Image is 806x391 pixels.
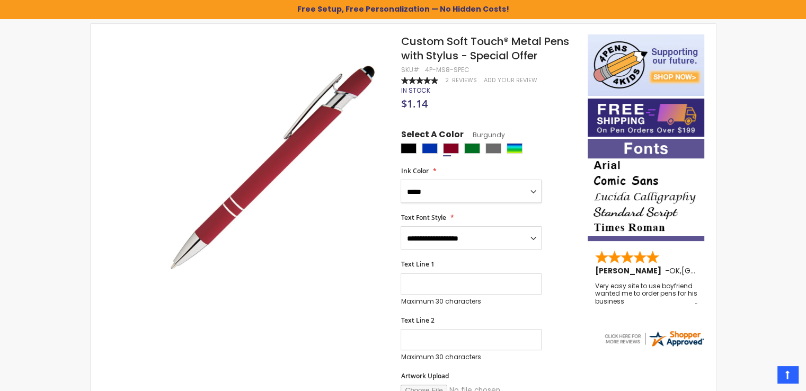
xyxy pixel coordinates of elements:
[603,329,705,348] img: 4pens.com widget logo
[401,143,417,154] div: Black
[445,76,478,84] a: 2 Reviews
[507,143,522,154] div: Assorted
[401,213,446,222] span: Text Font Style
[595,282,698,305] div: Very easy site to use boyfriend wanted me to order pens for his business
[595,265,665,276] span: [PERSON_NAME]
[401,65,420,74] strong: SKU
[401,260,434,269] span: Text Line 1
[401,34,569,63] span: Custom Soft Touch® Metal Pens with Stylus - Special Offer
[463,130,504,139] span: Burgundy
[588,139,704,241] img: font-personalization-examples
[665,265,759,276] span: - ,
[424,66,469,74] div: 4P-MS8-SPEC
[485,143,501,154] div: Grey
[401,371,448,380] span: Artwork Upload
[422,143,438,154] div: Blue
[483,76,537,84] a: Add Your Review
[445,76,448,84] span: 2
[443,143,459,154] div: Burgundy
[603,341,705,350] a: 4pens.com certificate URL
[401,316,434,325] span: Text Line 2
[464,143,480,154] div: Green
[719,362,806,391] iframe: Google Customer Reviews
[401,166,428,175] span: Ink Color
[401,353,542,361] p: Maximum 30 characters
[401,297,542,306] p: Maximum 30 characters
[669,265,680,276] span: OK
[144,50,386,292] img: regal_rubber_red_n_3_1_3.jpg
[588,34,704,96] img: 4pens 4 kids
[401,77,438,84] div: 100%
[401,86,430,95] span: In stock
[401,129,463,143] span: Select A Color
[588,99,704,137] img: Free shipping on orders over $199
[451,76,476,84] span: Reviews
[401,96,427,111] span: $1.14
[401,86,430,95] div: Availability
[681,265,759,276] span: [GEOGRAPHIC_DATA]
